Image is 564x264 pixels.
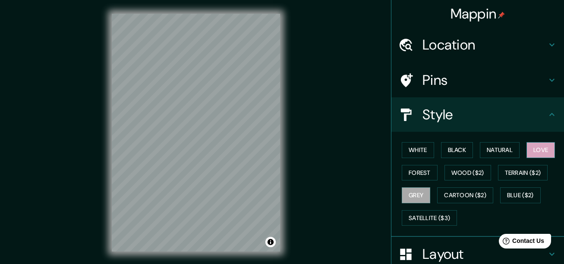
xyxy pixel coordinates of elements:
button: Cartoon ($2) [437,187,493,203]
button: Toggle attribution [265,237,276,247]
button: Satellite ($3) [402,210,457,226]
div: Style [391,97,564,132]
button: Forest [402,165,438,181]
button: Grey [402,187,430,203]
h4: Layout [422,245,547,263]
button: White [402,142,434,158]
button: Love [526,142,555,158]
button: Blue ($2) [500,187,541,203]
div: Location [391,28,564,62]
button: Black [441,142,473,158]
img: pin-icon.png [498,12,505,19]
iframe: Help widget launcher [487,230,555,255]
canvas: Map [112,14,280,252]
button: Terrain ($2) [498,165,548,181]
h4: Location [422,36,547,53]
h4: Style [422,106,547,123]
div: Pins [391,63,564,97]
button: Natural [480,142,520,158]
button: Wood ($2) [444,165,491,181]
h4: Mappin [451,5,505,22]
h4: Pins [422,71,547,89]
